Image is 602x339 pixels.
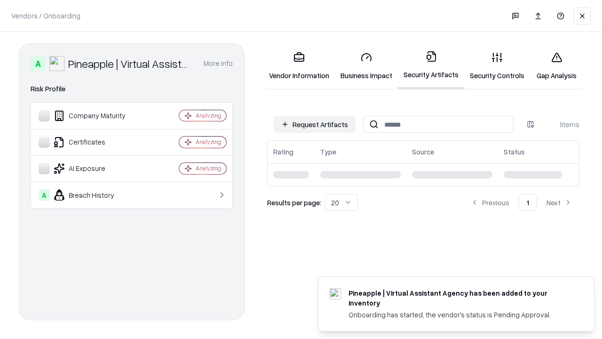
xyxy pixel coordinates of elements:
img: trypineapple.com [330,288,341,299]
div: Type [320,147,336,157]
div: Analyzing [196,138,221,146]
a: Gap Analysis [530,44,583,88]
div: A [39,189,50,201]
div: Pineapple | Virtual Assistant Agency has been added to your inventory [349,288,571,308]
p: Results per page: [267,198,321,208]
div: Analyzing [196,164,221,172]
div: Status [504,147,525,157]
nav: pagination [463,194,579,211]
div: A [31,56,46,71]
div: Pineapple | Virtual Assistant Agency [68,56,192,71]
div: Breach History [39,189,151,201]
div: Onboarding has started, the vendor's status is Pending Approval. [349,310,571,320]
div: Source [412,147,434,157]
a: Security Controls [464,44,530,88]
button: 1 [519,194,537,211]
a: Security Artifacts [398,43,464,89]
div: Certificates [39,137,151,148]
img: Pineapple | Virtual Assistant Agency [49,56,64,71]
div: AI Exposure [39,163,151,174]
div: Company Maturity [39,110,151,121]
div: Risk Profile [31,83,233,95]
button: More info [204,55,233,72]
a: Business Impact [335,44,398,88]
a: Vendor Information [263,44,335,88]
div: Analyzing [196,112,221,120]
div: Rating [273,147,293,157]
p: Vendors / Onboarding [11,11,80,21]
button: Request Artifacts [274,116,356,133]
div: 1 items [542,120,579,129]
